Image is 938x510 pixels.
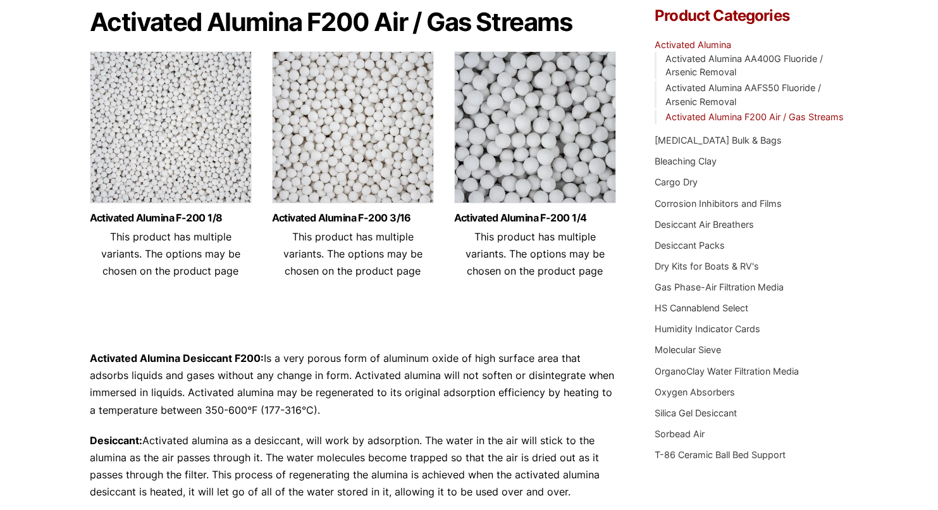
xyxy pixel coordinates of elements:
[90,352,264,364] strong: Activated Alumina Desiccant F200:
[655,198,782,209] a: Corrosion Inhibitors and Films
[655,219,754,230] a: Desiccant Air Breathers
[655,323,760,334] a: Humidity Indicator Cards
[655,344,721,355] a: Molecular Sieve
[90,432,617,501] p: Activated alumina as a desiccant, will work by adsorption. The water in the air will stick to the...
[665,53,823,78] a: Activated Alumina AA400G Fluoride / Arsenic Removal
[90,8,617,36] h1: Activated Alumina F200 Air / Gas Streams
[101,230,240,277] span: This product has multiple variants. The options may be chosen on the product page
[655,407,737,418] a: Silica Gel Desiccant
[655,8,848,23] h4: Product Categories
[655,177,698,187] a: Cargo Dry
[655,428,705,439] a: Sorbead Air
[655,366,799,376] a: OrganoClay Water Filtration Media
[655,261,759,271] a: Dry Kits for Boats & RV's
[90,350,617,419] p: Is a very porous form of aluminum oxide of high surface area that adsorbs liquids and gases witho...
[655,302,748,313] a: HS Cannablend Select
[283,230,423,277] span: This product has multiple variants. The options may be chosen on the product page
[655,387,735,397] a: Oxygen Absorbers
[454,213,616,223] a: Activated Alumina F-200 1/4
[90,213,252,223] a: Activated Alumina F-200 1/8
[655,282,784,292] a: Gas Phase-Air Filtration Media
[665,111,844,122] a: Activated Alumina F200 Air / Gas Streams
[90,434,142,447] strong: Desiccant:
[655,156,717,166] a: Bleaching Clay
[655,449,786,460] a: T-86 Ceramic Ball Bed Support
[665,82,821,107] a: Activated Alumina AAFS50 Fluoride / Arsenic Removal
[272,213,434,223] a: Activated Alumina F-200 3/16
[655,135,782,146] a: [MEDICAL_DATA] Bulk & Bags
[655,39,731,50] a: Activated Alumina
[466,230,605,277] span: This product has multiple variants. The options may be chosen on the product page
[655,240,725,251] a: Desiccant Packs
